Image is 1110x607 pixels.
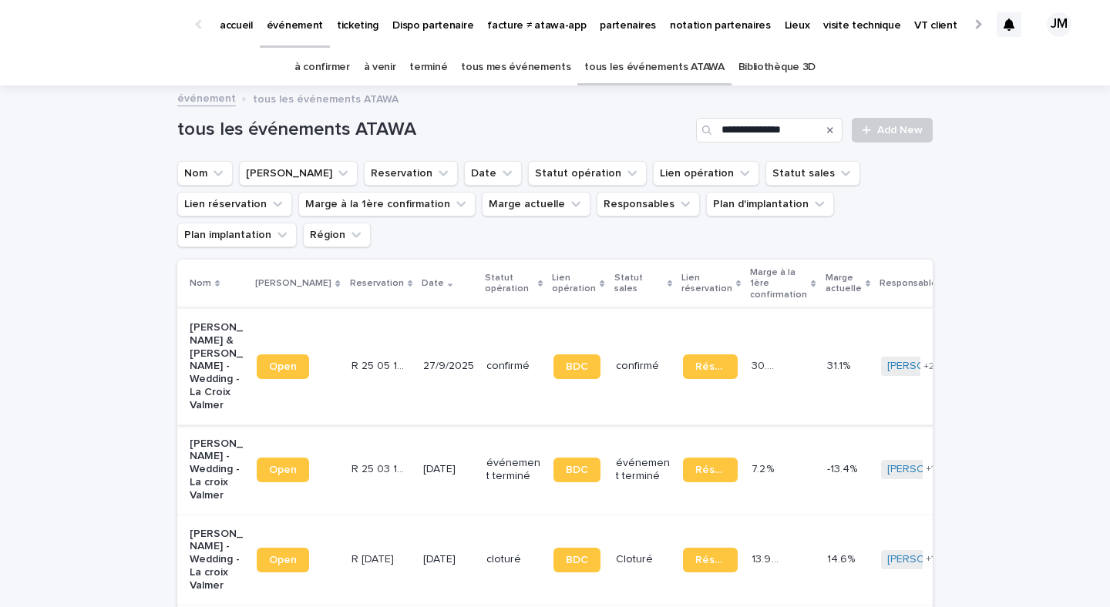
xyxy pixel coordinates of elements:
a: [PERSON_NAME] [887,553,971,566]
span: BDC [566,361,588,372]
a: événement [177,89,236,106]
button: Statut opération [528,161,647,186]
p: tous les événements ATAWA [253,89,399,106]
a: [PERSON_NAME] [887,360,971,373]
p: Lien réservation [681,270,732,298]
span: + 1 [926,464,934,474]
a: Bibliothèque 3D [738,49,816,86]
p: Marge actuelle [826,270,862,298]
p: événement terminé [486,457,541,483]
button: Lien Stacker [239,161,358,186]
button: Région [303,223,371,247]
button: Plan implantation [177,223,297,247]
button: Date [464,161,522,186]
p: 7.2 % [752,460,777,476]
p: 31.1% [827,357,853,373]
p: R 24 08 1739 [351,550,397,566]
a: Réservation [683,354,738,379]
span: Open [269,361,297,372]
button: Marge actuelle [482,192,590,216]
span: Réservation [695,464,725,475]
p: Cloturé [616,553,671,566]
p: 13.9 % [752,550,782,566]
a: Open [257,354,309,379]
button: Reservation [364,161,458,186]
p: R 25 03 1373 [351,460,409,476]
input: Search [696,118,843,143]
h1: tous les événements ATAWA [177,119,690,141]
a: à venir [364,49,396,86]
a: Réservation [683,548,738,572]
p: [PERSON_NAME] - Wedding - La croix Valmer [190,438,244,502]
p: [PERSON_NAME] - Wedding - La croix Valmer [190,528,244,592]
img: Ls34BcGeRexTGTNfXpUC [31,9,180,40]
p: Nom [190,275,211,292]
p: [DATE] [423,553,474,566]
p: Marge à la 1ère confirmation [750,264,807,303]
p: Lien opération [552,270,596,298]
a: Open [257,458,309,482]
p: -13.4% [827,460,860,476]
a: tous les événements ATAWA [584,49,724,86]
p: [PERSON_NAME] & [PERSON_NAME] - Wedding - La Croix Valmer [190,321,244,412]
span: BDC [566,555,588,565]
p: événement terminé [616,457,671,483]
p: confirmé [486,360,541,373]
p: Statut sales [614,270,664,298]
p: Statut opération [485,270,534,298]
p: 14.6% [827,550,858,566]
span: Réservation [695,361,725,372]
p: Responsables [880,275,942,292]
p: [PERSON_NAME] [255,275,331,292]
span: + 1 [926,555,934,564]
button: Statut sales [765,161,860,186]
span: Add New [877,125,923,136]
button: Marge à la 1ère confirmation [298,192,476,216]
a: Add New [852,118,933,143]
p: 30.8 % [752,357,782,373]
span: Réservation [695,555,725,565]
button: Lien opération [653,161,759,186]
span: Open [269,555,297,565]
button: Responsables [597,192,700,216]
div: JM [1047,12,1071,37]
p: cloturé [486,553,541,566]
button: Lien réservation [177,192,292,216]
a: BDC [553,354,600,379]
p: confirmé [616,360,671,373]
a: Réservation [683,458,738,482]
a: [PERSON_NAME] [887,463,971,476]
a: à confirmer [294,49,350,86]
p: 27/9/2025 [423,360,474,373]
button: Nom [177,161,233,186]
a: tous mes événements [461,49,570,86]
p: Date [422,275,444,292]
p: [DATE] [423,463,474,476]
a: terminé [409,49,447,86]
a: BDC [553,548,600,572]
p: Reservation [350,275,404,292]
span: Open [269,464,297,475]
a: Open [257,548,309,572]
span: + 2 [923,362,934,371]
span: BDC [566,464,588,475]
a: BDC [553,458,600,482]
button: Plan d'implantation [706,192,834,216]
p: R 25 05 1506 [351,357,409,373]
